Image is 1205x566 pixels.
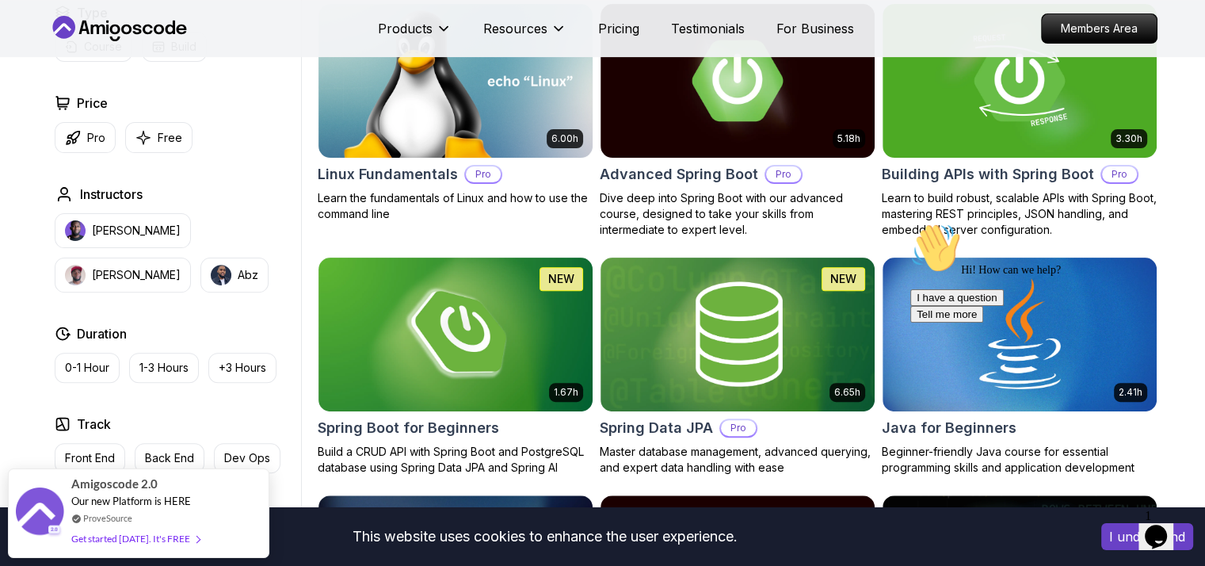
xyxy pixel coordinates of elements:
img: Building APIs with Spring Boot card [883,4,1157,158]
button: instructor img[PERSON_NAME] [55,258,191,293]
p: Learn to build robust, scalable APIs with Spring Boot, mastering REST principles, JSON handling, ... [882,190,1157,238]
p: Members Area [1042,14,1157,43]
img: Spring Data JPA card [601,258,875,411]
img: Spring Boot for Beginners card [318,258,593,411]
p: NEW [830,271,856,287]
h2: Advanced Spring Boot [600,163,758,185]
h2: Linux Fundamentals [318,163,458,185]
h2: Duration [77,324,127,343]
button: Products [378,19,452,51]
p: Pro [466,166,501,182]
p: Back End [145,450,194,466]
img: instructor img [65,265,86,285]
button: Dev Ops [214,443,280,473]
button: I have a question [6,73,100,90]
h2: Spring Data JPA [600,417,713,439]
div: 👋Hi! How can we help?I have a questionTell me more [6,6,292,106]
p: Resources [483,19,547,38]
p: Free [158,130,182,146]
p: 1-3 Hours [139,360,189,376]
h2: Instructors [80,185,143,204]
p: 5.18h [837,132,860,145]
p: Pro [1102,166,1137,182]
p: Products [378,19,433,38]
button: 0-1 Hour [55,353,120,383]
p: +3 Hours [219,360,266,376]
p: 3.30h [1115,132,1142,145]
h2: Price [77,94,108,113]
span: Our new Platform is HERE [71,495,191,507]
a: Spring Boot for Beginners card1.67hNEWSpring Boot for BeginnersBuild a CRUD API with Spring Boot ... [318,257,593,476]
span: Hi! How can we help? [6,48,157,59]
p: Dive deep into Spring Boot with our advanced course, designed to take your skills from intermedia... [600,190,875,238]
h2: Building APIs with Spring Boot [882,163,1094,185]
img: :wave: [6,6,57,57]
iframe: chat widget [1138,503,1189,550]
p: [PERSON_NAME] [92,223,181,239]
p: Beginner-friendly Java course for essential programming skills and application development [882,444,1157,476]
p: Master database management, advanced querying, and expert data handling with ease [600,444,875,476]
div: Get started [DATE]. It's FREE [71,530,200,548]
span: Amigoscode 2.0 [71,475,158,493]
a: ProveSource [83,511,132,525]
p: 6.65h [834,386,860,399]
button: instructor imgAbz [200,258,269,293]
a: Members Area [1041,13,1157,44]
p: 1.67h [554,386,578,399]
img: Advanced Spring Boot card [601,4,875,158]
h2: Java for Beginners [882,417,1016,439]
p: Pro [87,130,105,146]
p: Build a CRUD API with Spring Boot and PostgreSQL database using Spring Data JPA and Spring AI [318,444,593,476]
p: [PERSON_NAME] [92,267,181,283]
button: Resources [483,19,566,51]
img: Java for Beginners card [883,258,1157,411]
a: Linux Fundamentals card6.00hLinux FundamentalsProLearn the fundamentals of Linux and how to use t... [318,3,593,222]
h2: Track [77,415,111,434]
p: 0-1 Hour [65,360,109,376]
a: Spring Data JPA card6.65hNEWSpring Data JPAProMaster database management, advanced querying, and ... [600,257,875,476]
img: provesource social proof notification image [16,488,63,539]
button: Free [125,122,193,153]
a: Testimonials [671,19,745,38]
button: 1-3 Hours [129,353,199,383]
a: Advanced Spring Boot card5.18hAdvanced Spring BootProDive deep into Spring Boot with our advanced... [600,3,875,238]
p: Abz [238,267,258,283]
p: Front End [65,450,115,466]
img: Linux Fundamentals card [318,4,593,158]
button: instructor img[PERSON_NAME] [55,213,191,248]
button: Front End [55,443,125,473]
button: Back End [135,443,204,473]
a: For Business [776,19,854,38]
a: Java for Beginners card2.41hJava for BeginnersBeginner-friendly Java course for essential program... [882,257,1157,476]
p: NEW [548,271,574,287]
iframe: chat widget [904,216,1189,495]
img: instructor img [65,220,86,241]
button: Pro [55,122,116,153]
button: +3 Hours [208,353,276,383]
button: Tell me more [6,90,79,106]
p: Pro [721,420,756,436]
a: Pricing [598,19,639,38]
p: Learn the fundamentals of Linux and how to use the command line [318,190,593,222]
div: This website uses cookies to enhance the user experience. [12,519,1077,554]
button: Accept cookies [1101,523,1193,550]
a: Building APIs with Spring Boot card3.30hBuilding APIs with Spring BootProLearn to build robust, s... [882,3,1157,238]
p: Pro [766,166,801,182]
h2: Spring Boot for Beginners [318,417,499,439]
p: 6.00h [551,132,578,145]
p: Dev Ops [224,450,270,466]
img: instructor img [211,265,231,285]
